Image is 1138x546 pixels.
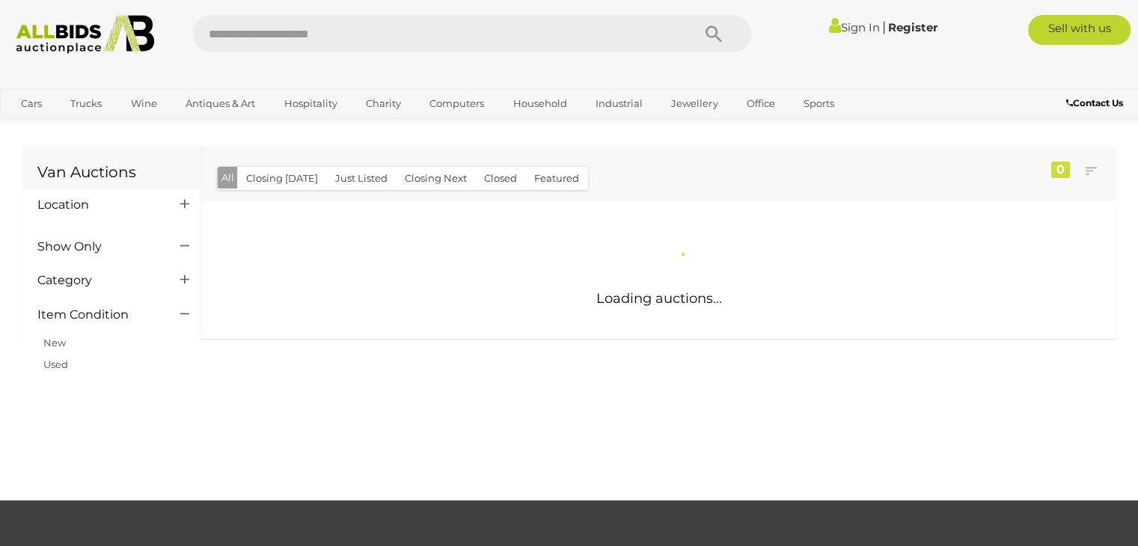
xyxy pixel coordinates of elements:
button: Just Listed [326,167,397,190]
b: Contact Us [1066,97,1123,108]
h4: Category [37,274,158,287]
h4: Item Condition [37,308,158,322]
button: Closing Next [396,167,476,190]
a: Contact Us [1066,95,1127,111]
a: Charity [356,91,411,116]
a: Industrial [586,91,652,116]
div: 0 [1051,162,1070,178]
img: Allbids.com.au [8,15,162,54]
h4: Location [37,198,158,212]
a: Antiques & Art [176,91,265,116]
button: Featured [525,167,588,190]
a: Jewellery [661,91,727,116]
span: Loading auctions... [596,290,722,307]
button: Closing [DATE] [237,167,327,190]
button: Closed [475,167,526,190]
a: Hospitality [275,91,347,116]
a: Wine [121,91,167,116]
a: Sports [794,91,844,116]
h4: Show Only [37,240,158,254]
h1: Van Auctions [37,164,186,180]
a: Office [737,91,785,116]
a: Register [887,20,937,34]
a: Used [43,358,68,370]
a: Sign In [828,20,879,34]
a: Trucks [61,91,111,116]
a: [GEOGRAPHIC_DATA] [11,116,137,141]
button: Search [676,15,751,52]
a: Cars [11,91,52,116]
a: Sell with us [1028,15,1131,45]
button: All [218,167,238,188]
span: | [881,19,885,35]
a: Computers [420,91,494,116]
a: New [43,337,66,349]
a: Household [504,91,577,116]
